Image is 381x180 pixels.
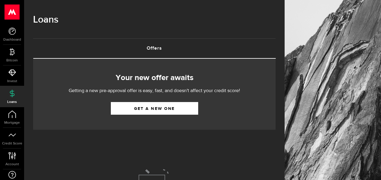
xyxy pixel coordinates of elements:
iframe: LiveChat chat widget [356,155,381,180]
h1: Loans [33,12,276,28]
p: Getting a new pre-approval offer is easy, fast, and doesn't affect your credit score! [51,87,258,95]
a: Get a new one [111,102,198,115]
ul: Tabs Navigation [33,38,276,59]
a: Offers [33,39,276,58]
h2: Your new offer awaits [42,72,267,84]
